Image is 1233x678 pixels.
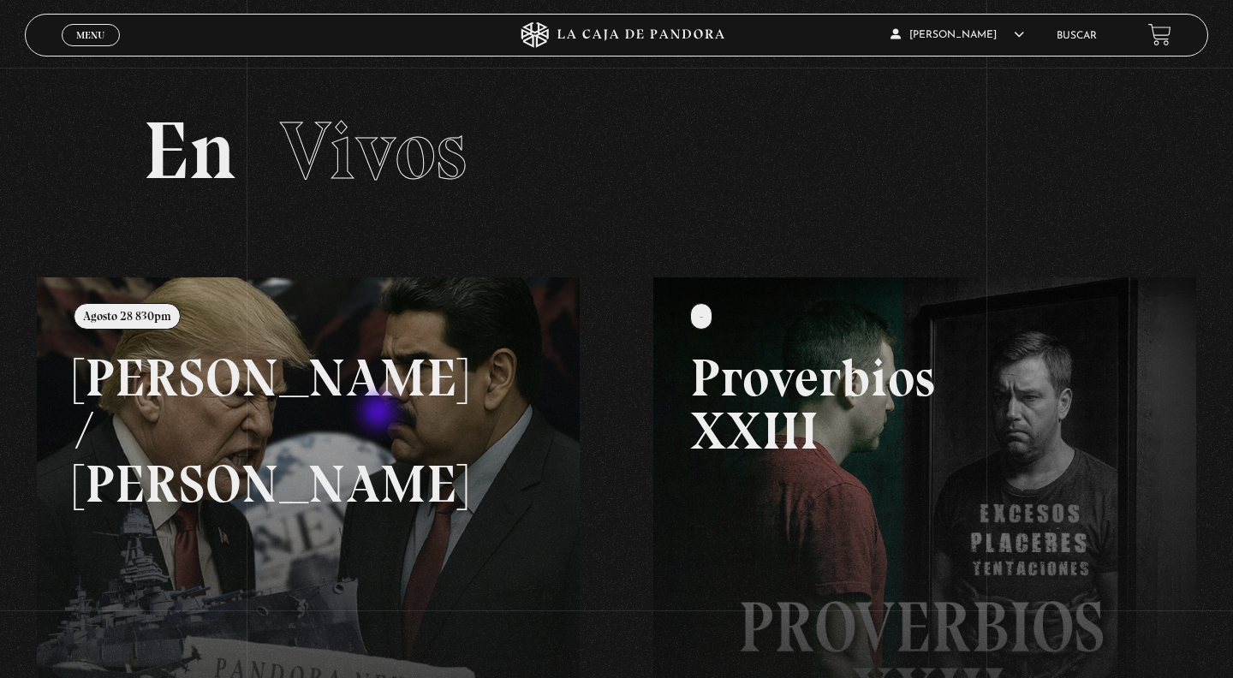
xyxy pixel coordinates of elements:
a: Buscar [1057,31,1097,41]
span: Cerrar [71,45,111,56]
a: View your shopping cart [1148,23,1171,46]
h2: En [143,110,1090,192]
span: Vivos [280,102,467,199]
span: Menu [76,30,104,40]
span: [PERSON_NAME] [890,30,1024,40]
